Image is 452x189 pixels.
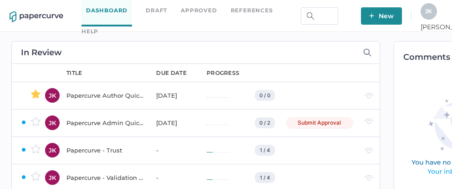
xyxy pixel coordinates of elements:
[207,69,239,77] div: progress
[21,174,26,180] img: ZaPP2z7XVwAAAABJRU5ErkJggg==
[369,13,374,18] img: plus-white.e19ec114.svg
[307,12,314,20] img: search.bf03fe8b.svg
[31,89,41,99] img: star-active.7b6ae705.svg
[361,7,402,25] button: New
[363,48,371,57] img: search-icon-expand.c6106642.svg
[364,175,374,181] img: eye-light-gray.b6d092a5.svg
[364,118,374,124] img: eye-light-gray.b6d092a5.svg
[21,120,26,125] img: ZaPP2z7XVwAAAABJRU5ErkJggg==
[255,145,275,156] div: 1 / 4
[21,48,62,57] h2: In Review
[31,117,41,126] img: star-inactive.70f2008a.svg
[231,5,273,16] a: References
[146,5,167,16] a: Draft
[425,8,432,15] span: J K
[66,172,145,183] div: Papercurve - Validation & Compliance Summary
[66,90,145,101] div: Papercurve Author Quick Start Guide
[66,69,82,77] div: title
[369,7,394,25] span: New
[147,136,198,164] td: -
[31,144,41,153] img: star-inactive.70f2008a.svg
[156,117,196,128] div: [DATE]
[81,26,98,37] div: help
[255,90,275,101] div: 0 / 0
[66,117,145,128] div: Papercurve Admin Quick Start Guide Notification Test
[45,143,60,157] div: JK
[45,115,60,130] div: JK
[364,147,374,153] img: eye-light-gray.b6d092a5.svg
[301,7,338,25] input: Search Workspace
[286,117,353,129] div: Submit Approval
[31,172,41,181] img: star-inactive.70f2008a.svg
[255,117,275,128] div: 0 / 2
[255,172,275,183] div: 1 / 4
[45,170,60,185] div: JK
[66,145,145,156] div: Papercurve - Trust
[181,5,217,16] a: Approved
[21,147,26,152] img: ZaPP2z7XVwAAAABJRU5ErkJggg==
[10,11,63,22] img: papercurve-logo-colour.7244d18c.svg
[364,93,374,99] img: eye-light-gray.b6d092a5.svg
[156,69,186,77] div: due date
[45,88,60,103] div: JK
[156,90,196,101] div: [DATE]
